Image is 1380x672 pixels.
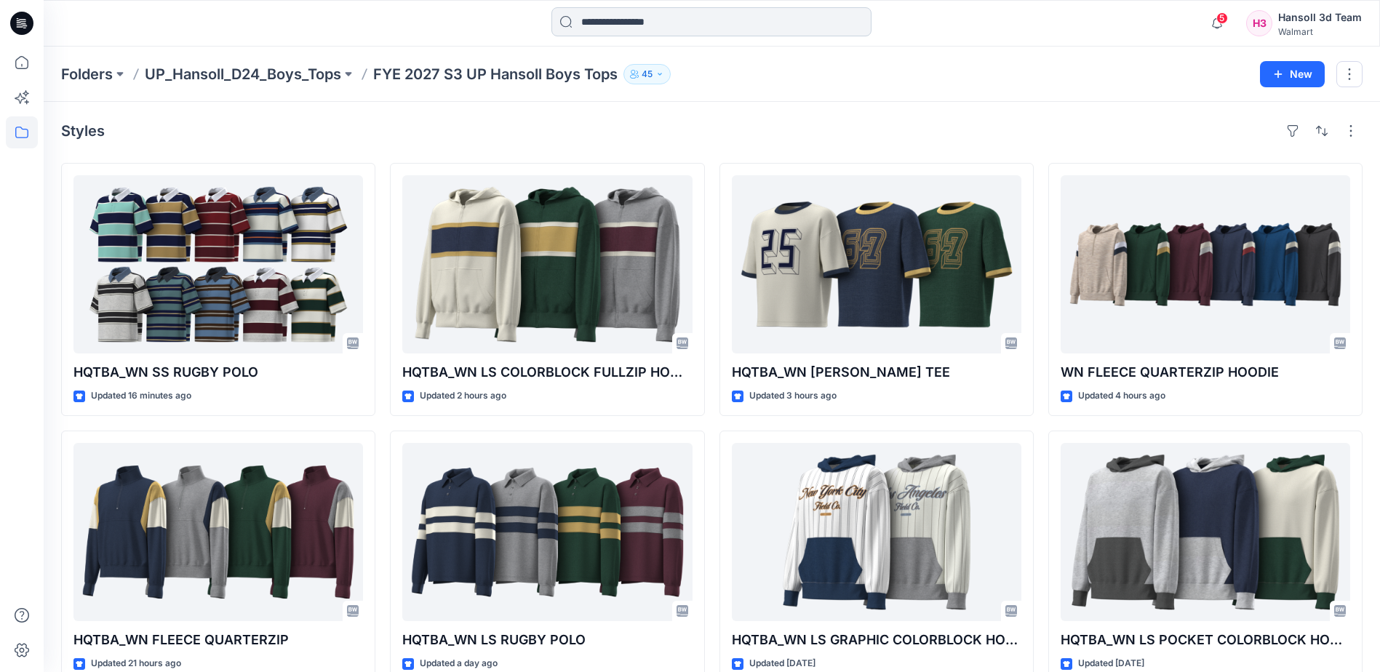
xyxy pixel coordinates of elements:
[1078,656,1144,671] p: Updated [DATE]
[402,630,692,650] p: HQTBA_WN LS RUGBY POLO
[1278,9,1362,26] div: Hansoll 3d Team
[73,443,363,621] a: HQTBA_WN FLEECE QUARTERZIP
[402,362,692,383] p: HQTBA_WN LS COLORBLOCK FULLZIP HOODIE
[749,388,837,404] p: Updated 3 hours ago
[749,656,815,671] p: Updated [DATE]
[623,64,671,84] button: 45
[732,443,1021,621] a: HQTBA_WN LS GRAPHIC COLORBLOCK HOODIE
[1278,26,1362,37] div: Walmart
[1216,12,1228,24] span: 5
[732,362,1021,383] p: HQTBA_WN [PERSON_NAME] TEE
[73,362,363,383] p: HQTBA_WN SS RUGBY POLO
[373,64,618,84] p: FYE 2027 S3 UP Hansoll Boys Tops
[1061,443,1350,621] a: HQTBA_WN LS POCKET COLORBLOCK HOODIE
[642,66,653,82] p: 45
[1061,175,1350,353] a: WN FLEECE QUARTERZIP HOODIE
[732,175,1021,353] a: HQTBA_WN SS RINGER TEE
[1078,388,1165,404] p: Updated 4 hours ago
[73,630,363,650] p: HQTBA_WN FLEECE QUARTERZIP
[145,64,341,84] a: UP_Hansoll_D24_Boys_Tops
[402,443,692,621] a: HQTBA_WN LS RUGBY POLO
[420,388,506,404] p: Updated 2 hours ago
[91,656,181,671] p: Updated 21 hours ago
[61,64,113,84] a: Folders
[402,175,692,353] a: HQTBA_WN LS COLORBLOCK FULLZIP HOODIE
[61,122,105,140] h4: Styles
[1246,10,1272,36] div: H3
[732,630,1021,650] p: HQTBA_WN LS GRAPHIC COLORBLOCK HOODIE
[91,388,191,404] p: Updated 16 minutes ago
[73,175,363,353] a: HQTBA_WN SS RUGBY POLO
[420,656,498,671] p: Updated a day ago
[1061,630,1350,650] p: HQTBA_WN LS POCKET COLORBLOCK HOODIE
[1061,362,1350,383] p: WN FLEECE QUARTERZIP HOODIE
[1260,61,1325,87] button: New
